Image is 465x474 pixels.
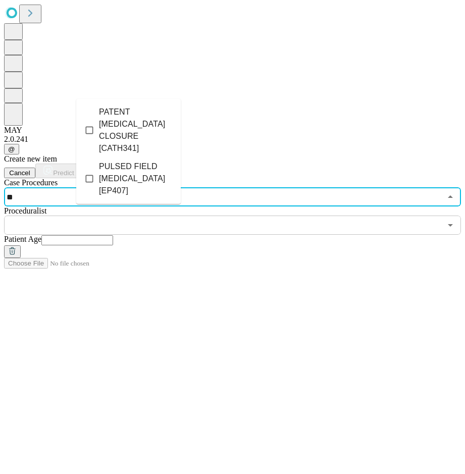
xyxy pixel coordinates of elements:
span: @ [8,145,15,153]
span: Proceduralist [4,206,46,215]
span: Patient Age [4,235,41,243]
span: Cancel [9,169,30,177]
span: PATENT [MEDICAL_DATA] CLOSURE [CATH341] [99,106,173,154]
button: Cancel [4,168,35,178]
button: Open [443,218,457,232]
div: MAY [4,126,461,135]
span: Scheduled Procedure [4,178,58,187]
button: Close [443,190,457,204]
button: @ [4,144,19,154]
span: PULSED FIELD [MEDICAL_DATA] [EP407] [99,161,173,197]
button: Predict [35,164,82,178]
div: 2.0.241 [4,135,461,144]
span: Create new item [4,154,57,163]
span: Predict [53,169,74,177]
